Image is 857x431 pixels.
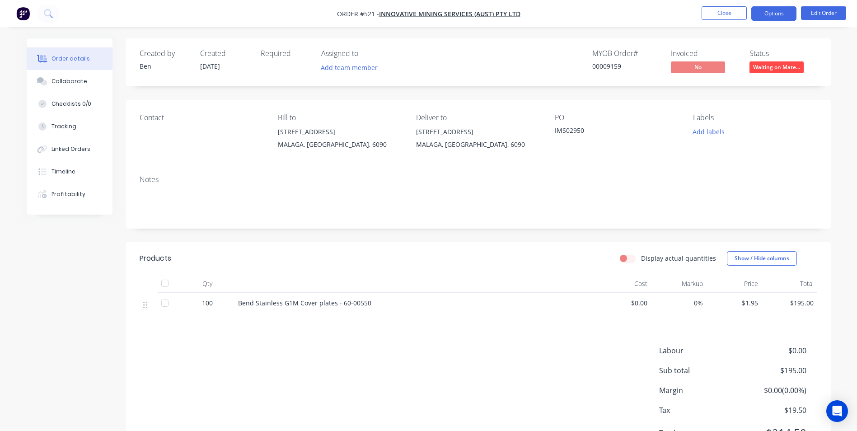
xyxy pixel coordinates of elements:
button: Edit Order [801,6,846,20]
button: Add team member [321,61,383,74]
div: Assigned to [321,49,412,58]
div: Contact [140,113,263,122]
div: Price [707,275,762,293]
div: Qty [180,275,234,293]
button: Add labels [688,126,730,138]
span: Labour [659,345,740,356]
div: Linked Orders [52,145,90,153]
button: Add team member [316,61,382,74]
div: Labels [693,113,817,122]
button: Checklists 0/0 [27,93,112,115]
div: Cost [596,275,651,293]
button: Collaborate [27,70,112,93]
div: Bill to [278,113,402,122]
span: $0.00 [739,345,806,356]
div: Status [749,49,817,58]
div: Tracking [52,122,76,131]
span: $0.00 [599,298,648,308]
span: $0.00 ( 0.00 %) [739,385,806,396]
span: Sub total [659,365,740,376]
span: [DATE] [200,62,220,70]
button: Waiting on Mate... [749,61,804,75]
div: Timeline [52,168,75,176]
div: Open Intercom Messenger [826,400,848,422]
div: Collaborate [52,77,87,85]
div: IMS02950 [555,126,668,138]
span: $19.50 [739,405,806,416]
div: PO [555,113,679,122]
span: Bend Stainless G1M Cover plates - 60-00550 [238,299,371,307]
div: MALAGA, [GEOGRAPHIC_DATA], 6090 [416,138,540,151]
div: [STREET_ADDRESS]MALAGA, [GEOGRAPHIC_DATA], 6090 [278,126,402,155]
div: Markup [651,275,707,293]
div: Created [200,49,250,58]
span: $195.00 [739,365,806,376]
div: MYOB Order # [592,49,660,58]
div: Created by [140,49,189,58]
div: MALAGA, [GEOGRAPHIC_DATA], 6090 [278,138,402,151]
div: [STREET_ADDRESS]MALAGA, [GEOGRAPHIC_DATA], 6090 [416,126,540,155]
button: Timeline [27,160,112,183]
button: Close [702,6,747,20]
button: Profitability [27,183,112,206]
div: [STREET_ADDRESS] [278,126,402,138]
div: Products [140,253,171,264]
button: Tracking [27,115,112,138]
a: Innovative Mining Services (Aust) Pty Ltd [379,9,520,18]
span: 0% [655,298,703,308]
label: Display actual quantities [641,253,716,263]
button: Options [751,6,796,21]
div: Invoiced [671,49,739,58]
span: Margin [659,385,740,396]
div: Checklists 0/0 [52,100,91,108]
div: Total [762,275,817,293]
img: Factory [16,7,30,20]
span: Order #521 - [337,9,379,18]
div: Ben [140,61,189,71]
span: No [671,61,725,73]
div: Deliver to [416,113,540,122]
span: Tax [659,405,740,416]
button: Linked Orders [27,138,112,160]
div: Notes [140,175,817,184]
div: [STREET_ADDRESS] [416,126,540,138]
div: Profitability [52,190,85,198]
button: Order details [27,47,112,70]
div: Order details [52,55,90,63]
span: $195.00 [765,298,814,308]
span: Waiting on Mate... [749,61,804,73]
button: Show / Hide columns [727,251,797,266]
div: Required [261,49,310,58]
span: $1.95 [710,298,759,308]
span: 100 [202,298,213,308]
div: 00009159 [592,61,660,71]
